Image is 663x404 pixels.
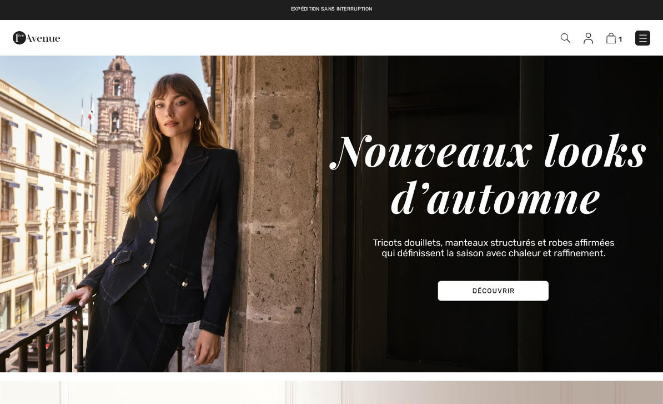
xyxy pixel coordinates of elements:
img: Menu [637,33,649,44]
img: 1ère Avenue [13,27,60,49]
a: 1 [606,31,622,44]
img: Recherche [561,33,570,43]
a: 1ère Avenue [13,32,60,42]
img: Mes infos [584,33,593,44]
img: Panier d'achat [606,33,616,43]
span: 1 [619,35,622,43]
